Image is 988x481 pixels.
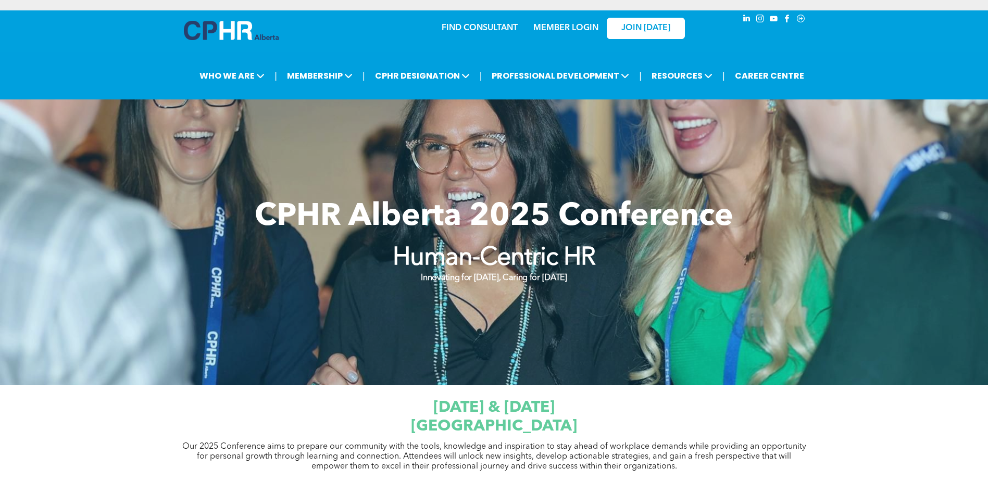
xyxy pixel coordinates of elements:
a: Social network [795,13,807,27]
span: CPHR DESIGNATION [372,66,473,85]
img: A blue and white logo for cp alberta [184,21,279,40]
a: FIND CONSULTANT [442,24,518,32]
span: RESOURCES [648,66,716,85]
span: CPHR Alberta 2025 Conference [255,201,733,233]
a: youtube [768,13,780,27]
a: CAREER CENTRE [732,66,807,85]
a: instagram [755,13,766,27]
a: facebook [782,13,793,27]
span: JOIN [DATE] [621,23,670,33]
strong: Human-Centric HR [393,246,596,271]
span: [DATE] & [DATE] [433,400,555,415]
a: linkedin [741,13,753,27]
li: | [274,65,277,86]
li: | [722,65,725,86]
li: | [480,65,482,86]
strong: Innovating for [DATE], Caring for [DATE] [421,274,567,282]
li: | [362,65,365,86]
span: Our 2025 Conference aims to prepare our community with the tools, knowledge and inspiration to st... [182,442,806,471]
span: [GEOGRAPHIC_DATA] [411,419,577,434]
span: PROFESSIONAL DEVELOPMENT [489,66,632,85]
a: MEMBER LOGIN [533,24,598,32]
a: JOIN [DATE] [607,18,685,39]
span: WHO WE ARE [196,66,268,85]
span: MEMBERSHIP [284,66,356,85]
li: | [639,65,642,86]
